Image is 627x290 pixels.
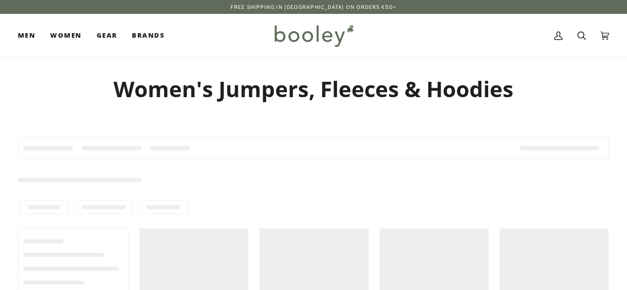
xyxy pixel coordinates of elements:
span: Men [18,31,35,41]
a: Gear [89,14,125,58]
span: Gear [97,31,117,41]
a: Men [18,14,43,58]
a: Women [43,14,89,58]
p: Free Shipping in [GEOGRAPHIC_DATA] on Orders €50+ [230,3,397,11]
span: Brands [132,31,165,41]
img: Booley [270,21,357,50]
a: Brands [124,14,172,58]
h1: Women's Jumpers, Fleeces & Hoodies [18,75,609,103]
span: Women [50,31,81,41]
